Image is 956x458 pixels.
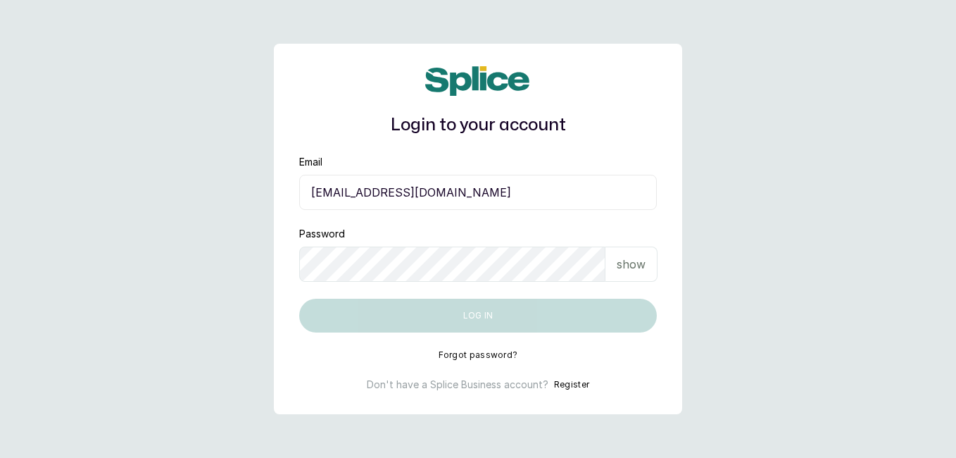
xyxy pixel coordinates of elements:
[299,155,322,169] label: Email
[299,113,657,138] h1: Login to your account
[367,378,548,392] p: Don't have a Splice Business account?
[617,256,646,273] p: show
[554,378,589,392] button: Register
[439,349,518,361] button: Forgot password?
[299,175,657,210] input: email@acme.com
[299,227,345,241] label: Password
[299,299,657,333] button: Log in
